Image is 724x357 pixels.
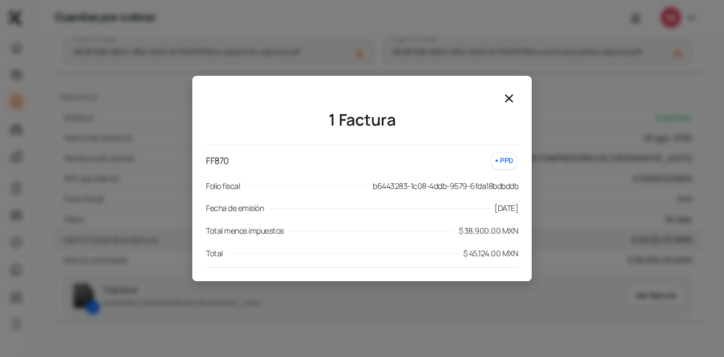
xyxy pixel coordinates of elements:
span: $ 38,900.00 MXN [459,224,519,238]
div: PPD [490,152,518,170]
span: [DATE] [494,201,518,215]
p: FF870 [206,153,229,169]
div: 1 Factura [329,107,396,131]
span: Fecha de emisión [206,201,264,215]
span: $ 45,124.00 MXN [463,247,519,260]
span: Folio fiscal [206,179,240,193]
span: b6443283-1c08-4ddb-9579-6fda18bdbddb [373,179,518,193]
span: Total menos impuestos [206,224,284,238]
span: Total [206,247,223,260]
